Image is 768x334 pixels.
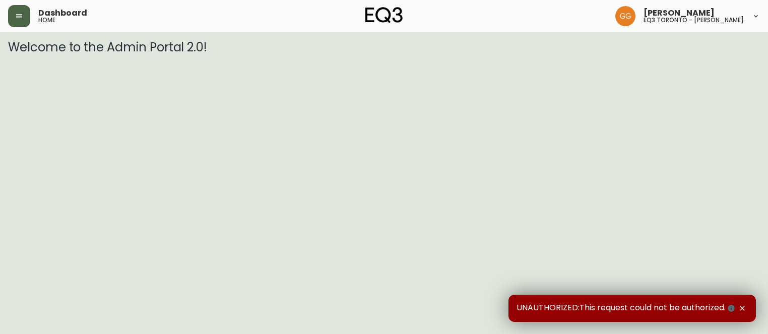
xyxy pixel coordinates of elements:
img: logo [365,7,403,23]
h5: home [38,17,55,23]
img: dbfc93a9366efef7dcc9a31eef4d00a7 [615,6,635,26]
h5: eq3 toronto - [PERSON_NAME] [644,17,744,23]
span: [PERSON_NAME] [644,9,715,17]
span: Dashboard [38,9,87,17]
span: UNAUTHORIZED:This request could not be authorized. [517,303,737,314]
h3: Welcome to the Admin Portal 2.0! [8,40,760,54]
